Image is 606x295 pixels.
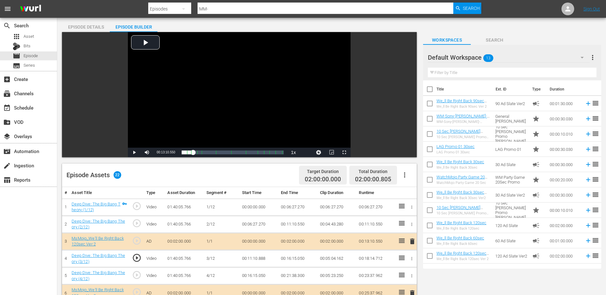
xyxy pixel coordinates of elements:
span: Promo [532,145,540,153]
div: Total Duration [355,167,391,176]
td: 00:01:30.000 [547,96,582,111]
a: WatchMojo Party Game 20 Sec [436,175,487,184]
button: Play [128,148,141,157]
div: Episode Details [62,19,110,35]
th: Runtime [356,187,395,199]
td: 2 [62,216,69,233]
span: play_circle_outline [132,201,142,211]
td: 00:06:27.270 [356,198,395,216]
a: Deep Dive: The Big Bang Theory (4/12) [72,270,125,281]
svg: Add to Episode [585,237,592,244]
span: Automation [3,148,11,155]
div: Bits [13,43,20,50]
svg: Add to Episode [585,191,592,198]
div: We_ll Be Right Back 30sec [436,165,484,170]
span: play_circle_outline [132,253,142,263]
a: MsMojo_We'll Be Right Back 120sec Ver 2 [72,236,124,247]
td: 4/12 [204,267,239,285]
button: Fullscreen [338,148,351,157]
span: 02:00:00.000 [305,176,341,183]
td: 00:00:00.000 [240,198,279,216]
th: Asset Title [69,187,129,199]
td: 90 Ad Slate Ver2 [493,96,530,111]
span: play_circle_outline [132,236,142,245]
td: WM Party Game 20Sec Promo [493,172,530,187]
span: Ad [532,161,540,168]
a: 10 Sec [PERSON_NAME] Promo [PERSON_NAME] [436,129,483,138]
td: 00:00:10.010 [547,126,582,142]
a: Deep Dive: The Big Bang Theory (1/12) [72,202,120,212]
a: WM-Sony-[PERSON_NAME]-Promo.mov [436,114,490,123]
div: 10 Sec [PERSON_NAME] Promo [PERSON_NAME] [436,135,490,139]
td: 00:00:20.000 [547,172,582,187]
button: Episode Builder [110,19,157,32]
td: 00:00:10.010 [547,203,582,218]
button: Episode Details [62,19,110,32]
td: 00:06:27.270 [278,198,317,216]
span: Asset [13,33,20,40]
span: 13 [483,51,493,65]
span: delete [408,238,416,245]
td: 00:06:27.270 [240,216,279,233]
span: Episode [13,52,20,60]
span: reorder [592,176,599,183]
a: We_ll Be Right Back 30sec Ver2 [436,190,487,199]
td: 1/12 [204,198,239,216]
span: Search [3,22,11,30]
div: Episode Assets [66,171,121,179]
td: 3/12 [204,250,239,267]
div: Progress Bar [182,151,284,154]
td: 01:40:05.766 [165,198,204,216]
span: 00:13:10.550 [157,151,175,154]
a: We_ll Be Right Back 120sec Ver 2 [436,251,489,260]
span: Promo [532,206,540,214]
svg: Add to Episode [585,131,592,137]
td: 10 Sec [PERSON_NAME] Promo [PERSON_NAME] [493,126,530,142]
span: Promo [532,130,540,138]
span: Bits [24,43,31,49]
span: table_chart [3,176,11,184]
span: Create [3,76,11,83]
a: Deep Dive: The Big Bang Theory (2/12) [72,219,125,230]
td: 60 Ad Slate [493,233,530,248]
span: Ad [532,191,540,199]
td: 00:11:10.550 [356,216,395,233]
div: Default Workspace [428,49,590,66]
span: Episode [24,53,38,59]
th: Clip Duration [317,187,357,199]
td: 1/1 [204,233,239,250]
td: 10 Sec [PERSON_NAME] Promo [PERSON_NAME] [493,203,530,218]
button: more_vert [589,50,596,65]
td: 00:16:15.050 [240,267,279,285]
span: reorder [592,145,599,153]
div: LAG Promo 01 30sec [436,150,475,154]
td: 00:18:14.712 [356,250,395,267]
th: Asset Duration [165,187,204,199]
a: LAG Promo 01 30sec [436,144,475,149]
td: 00:06:27.270 [317,198,357,216]
span: reorder [592,252,599,259]
td: AD [144,233,165,250]
td: 01:40:05.766 [165,267,204,285]
span: reorder [592,221,599,229]
td: 30 Ad Slate [493,157,530,172]
td: 00:13:10.550 [356,233,395,250]
td: 1 [62,198,69,216]
span: play_circle_outline [132,270,142,280]
td: 00:00:30.000 [547,157,582,172]
td: 5 [62,267,69,285]
a: We_ll Be Right Back 30sec [436,159,484,164]
span: Series [13,62,20,70]
span: Channels [3,90,11,97]
span: menu [4,5,11,13]
a: We_ll Be Right Back 90sec Ver 2 [436,98,487,108]
td: LAG Promo 01 [493,142,530,157]
td: 00:16:15.050 [278,250,317,267]
td: 00:02:00.000 [165,233,204,250]
div: Video Player [128,32,351,157]
div: Episode Builder [110,19,157,35]
svg: Add to Episode [585,222,592,229]
span: reorder [592,237,599,244]
th: Segment # [204,187,239,199]
td: 00:04:43.280 [317,216,357,233]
